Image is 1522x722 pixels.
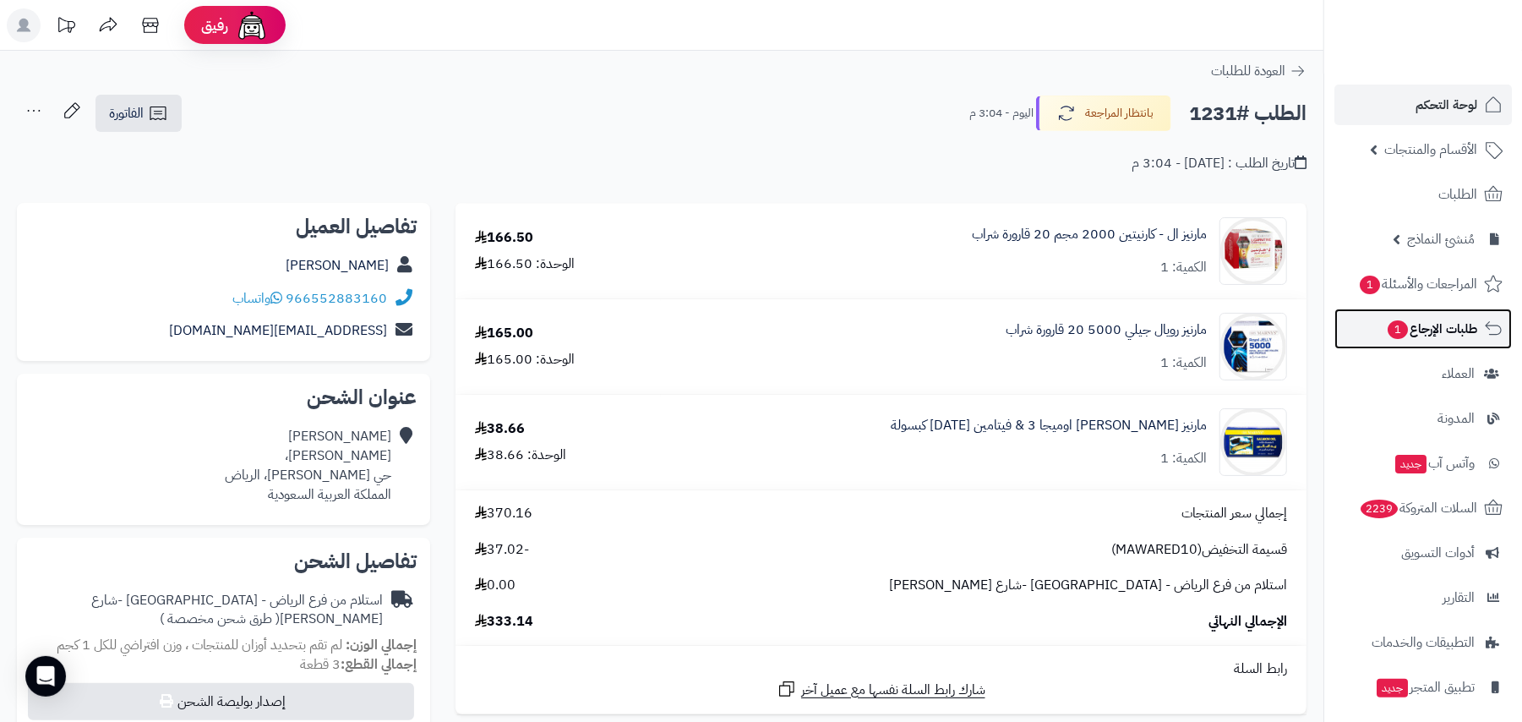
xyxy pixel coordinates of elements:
a: شارك رابط السلة نفسها مع عميل آخر [777,679,985,700]
div: 38.66 [475,419,525,439]
span: 1 [1387,320,1409,340]
a: الطلبات [1334,174,1512,215]
strong: إجمالي القطع: [341,654,417,675]
a: التقارير [1334,577,1512,618]
h2: تفاصيل الشحن [30,551,417,572]
a: وآتس آبجديد [1334,443,1512,484]
a: السلات المتروكة2239 [1334,488,1512,528]
div: Open Intercom Messenger [25,656,66,697]
h2: الطلب #1231 [1189,96,1307,131]
span: 2239 [1359,499,1399,519]
img: 168644d70bbd3a2bded94ddf63d082f02bebe-90x90.jpg [1220,408,1286,476]
span: وآتس آب [1394,451,1475,475]
img: ai-face.png [235,8,269,42]
span: -37.02 [475,540,529,560]
div: استلام من فرع الرياض - [GEOGRAPHIC_DATA] -شارع [PERSON_NAME] [30,591,383,630]
button: إصدار بوليصة الشحن [28,683,414,720]
span: 1 [1359,275,1381,295]
span: الأقسام والمنتجات [1384,138,1477,161]
a: العودة للطلبات [1211,61,1307,81]
div: الكمية: 1 [1160,449,1207,468]
a: الفاتورة [95,95,182,132]
div: تاريخ الطلب : [DATE] - 3:04 م [1132,154,1307,173]
h2: تفاصيل العميل [30,216,417,237]
a: أدوات التسويق [1334,533,1512,573]
div: الوحدة: 166.50 [475,254,575,274]
span: لم تقم بتحديد أوزان للمنتجات ، وزن افتراضي للكل 1 كجم [57,635,342,655]
small: اليوم - 3:04 م [969,105,1034,122]
button: بانتظار المراجعة [1036,96,1171,131]
a: لوحة التحكم [1334,85,1512,125]
a: المراجعات والأسئلة1 [1334,264,1512,304]
span: أدوات التسويق [1401,541,1475,565]
a: المدونة [1334,398,1512,439]
a: واتساب [232,288,282,309]
span: الإجمالي النهائي [1208,612,1287,632]
span: لوحة التحكم [1416,93,1477,117]
a: مارنيز [PERSON_NAME] اوميجا 3 & فيتامين [DATE] كبسولة [891,416,1207,435]
span: العودة للطلبات [1211,61,1285,81]
a: مارنيز رويال جيلي 5000 20 قارورة شراب [1006,320,1207,340]
span: التقارير [1443,586,1475,610]
a: [EMAIL_ADDRESS][DOMAIN_NAME] [169,320,387,341]
a: طلبات الإرجاع1 [1334,309,1512,349]
a: مارنيز ال - كارنيتين 2000 مجم 20 قارورة شراب [972,225,1207,244]
span: قسيمة التخفيض(MAWARED10) [1111,540,1287,560]
div: [PERSON_NAME] [PERSON_NAME]، حي [PERSON_NAME]، الرياض المملكة العربية السعودية [225,427,391,504]
span: جديد [1395,455,1427,473]
span: شارك رابط السلة نفسها مع عميل آخر [801,681,985,700]
span: الطلبات [1438,183,1477,206]
div: رابط السلة [462,659,1300,679]
span: المراجعات والأسئلة [1358,272,1477,296]
div: الكمية: 1 [1160,353,1207,373]
a: التطبيقات والخدمات [1334,622,1512,663]
span: السلات المتروكة [1359,496,1477,520]
span: استلام من فرع الرياض - [GEOGRAPHIC_DATA] -شارع [PERSON_NAME] [889,576,1287,595]
span: 370.16 [475,504,532,523]
strong: إجمالي الوزن: [346,635,417,655]
div: الوحدة: 165.00 [475,350,575,369]
span: جديد [1377,679,1408,697]
span: 333.14 [475,612,533,632]
span: العملاء [1442,362,1475,386]
span: إجمالي سعر المنتجات [1181,504,1287,523]
a: [PERSON_NAME] [286,255,389,276]
span: مُنشئ النماذج [1407,227,1475,251]
img: logo-2.png [1407,15,1506,51]
a: العملاء [1334,353,1512,394]
div: 165.00 [475,324,533,343]
span: طلبات الإرجاع [1386,317,1477,341]
span: تطبيق المتجر [1375,676,1475,699]
div: الكمية: 1 [1160,258,1207,277]
span: ( طرق شحن مخصصة ) [160,609,280,629]
img: 15321b6608130a776a58579e779b7d6caeb16-90x90.jpg [1220,313,1286,380]
div: 166.50 [475,228,533,248]
small: 3 قطعة [300,654,417,675]
a: 966552883160 [286,288,387,309]
a: تطبيق المتجرجديد [1334,667,1512,708]
div: الوحدة: 38.66 [475,446,566,465]
span: الفاتورة [109,103,144,123]
a: تحديثات المنصة [45,8,87,46]
span: رفيق [201,15,228,36]
img: 15306d8a5da6e05d6192154100445eed87b9a-90x90.jpg [1220,217,1286,285]
span: 0.00 [475,576,516,595]
span: المدونة [1437,407,1475,430]
h2: عنوان الشحن [30,387,417,407]
span: التطبيقات والخدمات [1372,631,1475,654]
